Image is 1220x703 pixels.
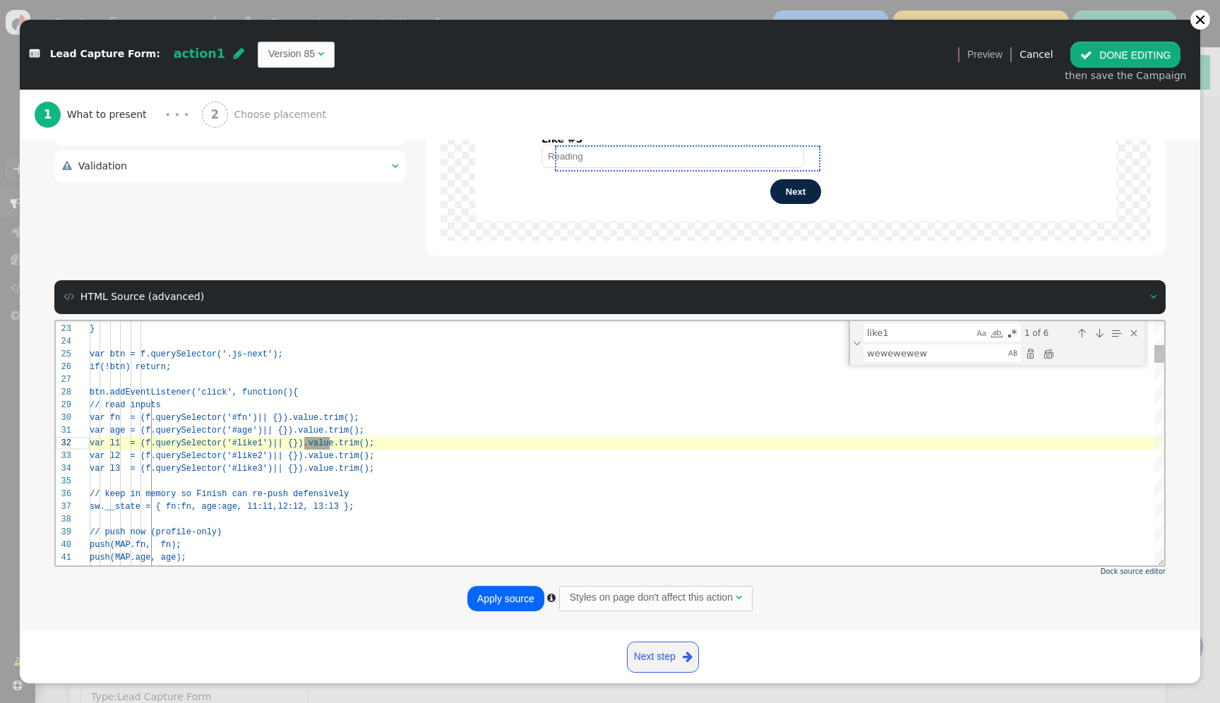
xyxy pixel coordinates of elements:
[202,92,304,102] span: || {}).value.trim();
[808,24,950,40] textarea: Replace
[34,143,217,152] span: var l3 = (f.querySelector('#like3')
[207,104,309,114] span: || {}).value.trim();
[808,4,918,20] textarea: Find
[1053,4,1068,20] div: Find in Selection (⌥⌘L)
[78,160,127,172] span: Validation
[34,232,131,241] span: push(MAP.age, age);
[770,179,821,204] button: Next
[736,592,742,602] span: 
[174,47,225,61] span: action1
[627,642,699,673] a: Next step
[50,49,160,60] span: Lead Capture Form:
[1036,4,1051,20] div: Next Match (Enter)
[967,25,983,40] div: Replace (Enter)
[547,593,556,603] span: 
[1101,567,1166,575] a: Dock source editor
[967,42,1003,67] a: Preview
[44,107,52,121] b: 1
[467,586,544,611] button: Apply source
[919,5,933,19] div: Match Case (⌥⌘C)
[1019,49,1053,60] a: Cancel
[570,590,733,605] div: Styles on page don't affect this action
[34,181,222,191] span: sw.__state = { fn:fn, age:age, l1:l1,
[967,47,1003,62] span: Preview
[165,105,189,124] div: · · ·
[222,168,293,178] span: sh defensively
[1150,292,1156,301] span: 
[217,130,318,140] span: || {}).value.trim();
[80,291,204,302] span: HTML Source (advanced)
[34,28,227,38] span: var btn = f.querySelector('.js-next');
[1018,4,1034,20] div: Previous Match (⇧Enter)
[62,161,72,171] span: 
[217,143,318,152] span: || {}).value.trim();
[34,104,207,114] span: var age = (f.querySelector('#age')
[934,5,948,19] div: Match Whole Word (⌥⌘W)
[967,3,1016,20] div: 1 of 6
[274,116,275,128] textarea: Editor content;Press Alt+F1 for Accessibility Options.
[268,47,315,61] td: Version 85
[34,3,39,13] span: }
[34,117,217,127] span: var l1 = (f.querySelector('#like1')
[35,90,202,140] a: 1 What to present · · ·
[1070,4,1086,20] div: Close (Escape)
[30,49,40,59] span: 
[34,79,105,89] span: // read inputs
[64,292,74,301] span: 
[211,107,220,121] b: 2
[217,117,318,127] span: || {}).value.trim();
[34,66,232,76] span: btn.addEventListener('click', function(
[67,107,152,122] span: What to present
[542,145,804,168] input: Like #3
[318,49,324,59] span: 
[234,107,332,122] span: Choose placement
[1065,68,1186,83] div: then save the Campaign
[683,648,693,666] span: 
[985,25,1000,40] div: Replace All (⌘Enter)
[202,90,358,140] a: 2 Choose placement
[34,219,126,229] span: push(MAP.fn, fn);
[234,47,244,60] span: 
[34,206,166,216] span: // push now (profile-only)
[34,92,202,102] span: var fn = (f.querySelector('#fn')
[232,66,242,76] span: ){
[34,130,217,140] span: var l2 = (f.querySelector('#like2')
[1070,42,1180,67] button: DONE EDITING
[34,168,222,178] span: // keep in memory so Finish can re-pu
[222,181,298,191] span: l2:l2, l3:l3 };
[1080,49,1092,61] span: 
[34,41,115,51] span: if(!btn) return;
[950,25,964,40] div: Preserve Case (⌥⌘P)
[950,5,964,19] div: Use Regular Expression (⌥⌘R)
[392,161,398,171] span: 
[786,186,806,197] font: Next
